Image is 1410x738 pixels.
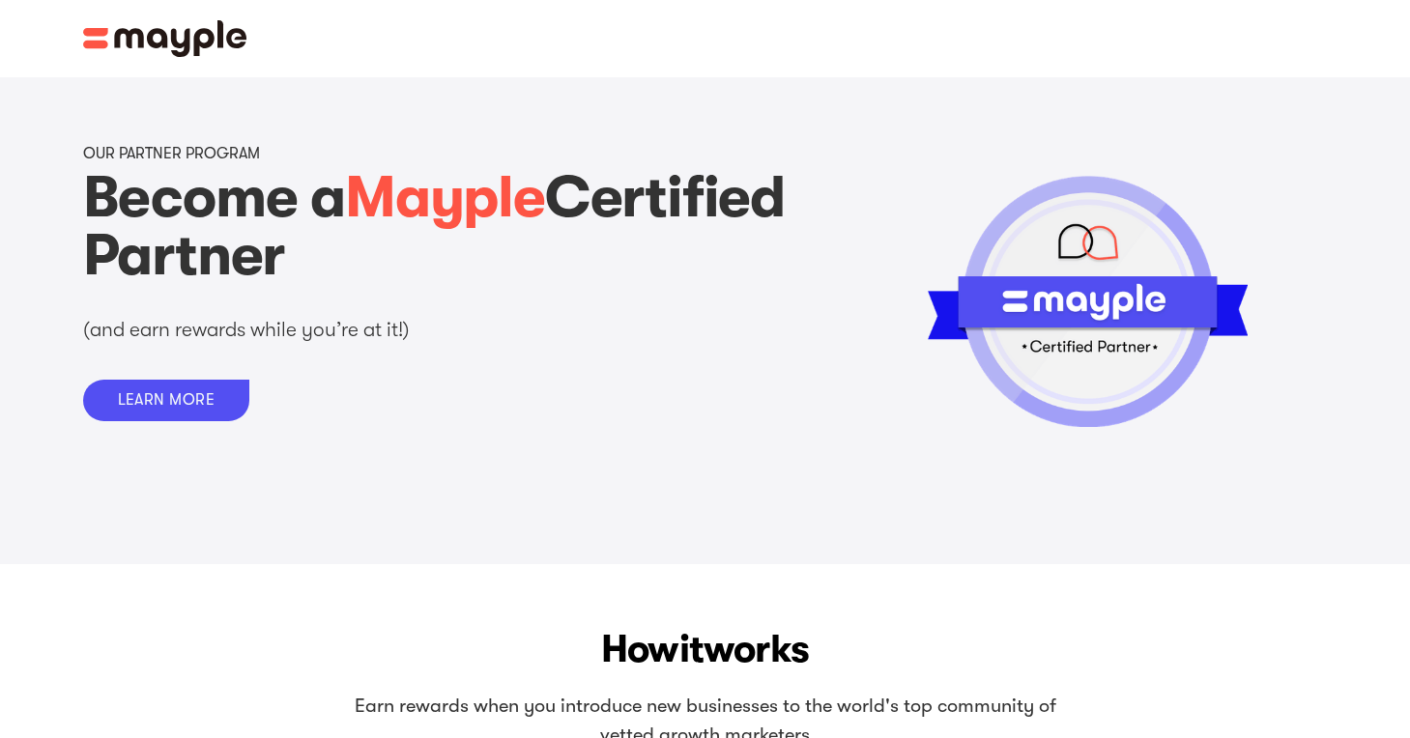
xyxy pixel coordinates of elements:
p: OUR PARTNER PROGRAM [83,145,260,163]
span: it [679,627,704,671]
span: Mayple [345,164,545,231]
img: Mayple logo [83,20,247,57]
h1: Become a Certified Partner [83,169,802,285]
h2: How works [44,622,1367,676]
div: LEARN MORE [118,391,216,410]
p: (and earn rewards while you’re at it!) [83,316,586,344]
a: LEARN MORE [83,380,250,421]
